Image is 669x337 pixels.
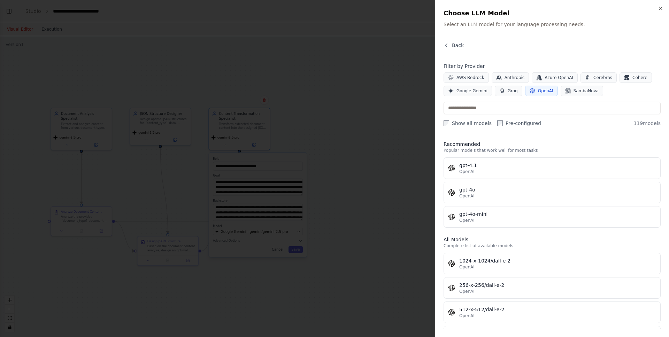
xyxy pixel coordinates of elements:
[444,120,449,126] input: Show all models
[459,169,475,174] span: OpenAI
[580,72,617,83] button: Cerebras
[459,193,475,199] span: OpenAI
[444,148,661,153] p: Popular models that work well for most tasks
[444,277,661,299] button: 256-x-256/dall-e-2OpenAI
[459,282,656,289] div: 256-x-256/dall-e-2
[574,88,599,94] span: SambaNova
[505,75,525,80] span: Anthropic
[497,120,541,127] label: Pre-configured
[459,289,475,294] span: OpenAI
[459,211,656,218] div: gpt-4o-mini
[495,86,522,96] button: Groq
[545,75,573,80] span: Azure OpenAI
[444,243,661,249] p: Complete list of available models
[444,182,661,203] button: gpt-4oOpenAI
[459,264,475,270] span: OpenAI
[456,88,487,94] span: Google Gemini
[452,42,464,49] span: Back
[620,72,652,83] button: Cohere
[459,313,475,319] span: OpenAI
[444,21,661,28] p: Select an LLM model for your language processing needs.
[444,120,492,127] label: Show all models
[633,120,661,127] span: 119 models
[497,120,503,126] input: Pre-configured
[444,72,489,83] button: AWS Bedrock
[492,72,529,83] button: Anthropic
[444,42,464,49] button: Back
[444,157,661,179] button: gpt-4.1OpenAI
[444,253,661,274] button: 1024-x-1024/dall-e-2OpenAI
[459,257,656,264] div: 1024-x-1024/dall-e-2
[444,206,661,228] button: gpt-4o-miniOpenAI
[525,86,558,96] button: OpenAI
[444,141,661,148] h3: Recommended
[459,162,656,169] div: gpt-4.1
[459,218,475,223] span: OpenAI
[538,88,553,94] span: OpenAI
[444,236,661,243] h3: All Models
[456,75,484,80] span: AWS Bedrock
[459,306,656,313] div: 512-x-512/dall-e-2
[444,8,661,18] h2: Choose LLM Model
[532,72,578,83] button: Azure OpenAI
[508,88,518,94] span: Groq
[632,75,647,80] span: Cohere
[444,63,661,70] h4: Filter by Provider
[444,86,492,96] button: Google Gemini
[593,75,612,80] span: Cerebras
[561,86,603,96] button: SambaNova
[444,301,661,323] button: 512-x-512/dall-e-2OpenAI
[459,186,656,193] div: gpt-4o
